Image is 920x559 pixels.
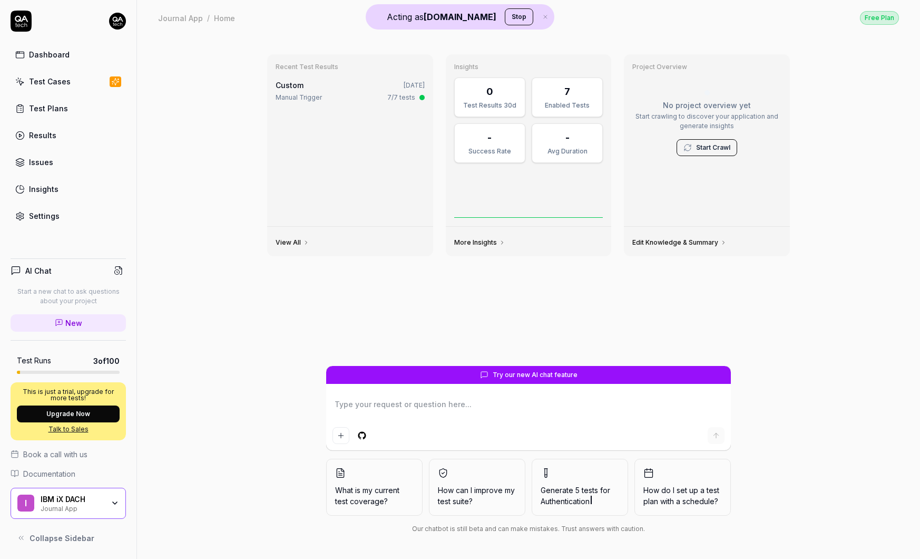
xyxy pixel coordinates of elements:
[29,130,56,141] div: Results
[29,210,60,221] div: Settings
[276,81,304,90] span: Custom
[487,130,492,144] div: -
[29,103,68,114] div: Test Plans
[273,78,427,104] a: Custom[DATE]Manual Trigger7/7 tests
[565,130,570,144] div: -
[564,84,570,99] div: 7
[41,504,104,512] div: Journal App
[539,147,596,156] div: Avg Duration
[11,71,126,92] a: Test Cases
[632,63,781,71] h3: Project Overview
[11,449,126,460] a: Book a call with us
[11,488,126,519] button: IIBM iX DACHJournal App
[11,179,126,199] a: Insights
[486,84,493,99] div: 0
[41,495,104,504] div: IBM iX DACH
[326,524,731,534] div: Our chatbot is still beta and can make mistakes. Trust answers with caution.
[454,238,505,247] a: More Insights
[17,406,120,422] button: Upgrade Now
[25,265,52,276] h4: AI Chat
[11,125,126,146] a: Results
[632,112,781,131] p: Start crawling to discover your application and generate insights
[17,356,51,365] h5: Test Runs
[11,98,126,119] a: Test Plans
[276,93,322,102] div: Manual Trigger
[23,468,75,479] span: Documentation
[634,459,731,516] button: How do I set up a test plan with a schedule?
[461,101,518,110] div: Test Results 30d
[326,459,423,516] button: What is my current test coverage?
[30,533,94,544] span: Collapse Sidebar
[505,8,533,25] button: Stop
[696,143,730,152] a: Start Crawl
[29,157,53,168] div: Issues
[493,370,578,380] span: Try our new AI chat feature
[632,100,781,111] p: No project overview yet
[438,485,516,507] span: How can I improve my test suite?
[532,459,628,516] button: Generate 5 tests forAuthentication
[11,468,126,479] a: Documentation
[11,287,126,306] p: Start a new chat to ask questions about your project
[11,44,126,65] a: Dashboard
[276,63,425,71] h3: Recent Test Results
[429,459,525,516] button: How can I improve my test suite?
[454,63,603,71] h3: Insights
[11,152,126,172] a: Issues
[207,13,210,23] div: /
[860,11,899,25] button: Free Plan
[404,81,425,89] time: [DATE]
[17,425,120,434] a: Talk to Sales
[11,206,126,226] a: Settings
[65,317,82,329] span: New
[29,184,58,195] div: Insights
[17,389,120,401] p: This is just a trial, upgrade for more tests!
[461,147,518,156] div: Success Rate
[276,238,309,247] a: View All
[387,93,415,102] div: 7/7 tests
[643,485,722,507] span: How do I set up a test plan with a schedule?
[539,101,596,110] div: Enabled Tests
[11,314,126,332] a: New
[29,76,71,87] div: Test Cases
[109,13,126,30] img: 7ccf6c19-61ad-4a6c-8811-018b02a1b829.jpg
[632,238,727,247] a: Edit Knowledge & Summary
[214,13,235,23] div: Home
[17,495,34,512] span: I
[29,49,70,60] div: Dashboard
[11,527,126,548] button: Collapse Sidebar
[158,13,203,23] div: Journal App
[541,497,590,506] span: Authentication
[541,485,619,507] span: Generate 5 tests for
[93,355,120,367] span: 3 of 100
[332,427,349,444] button: Add attachment
[335,485,414,507] span: What is my current test coverage?
[23,449,87,460] span: Book a call with us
